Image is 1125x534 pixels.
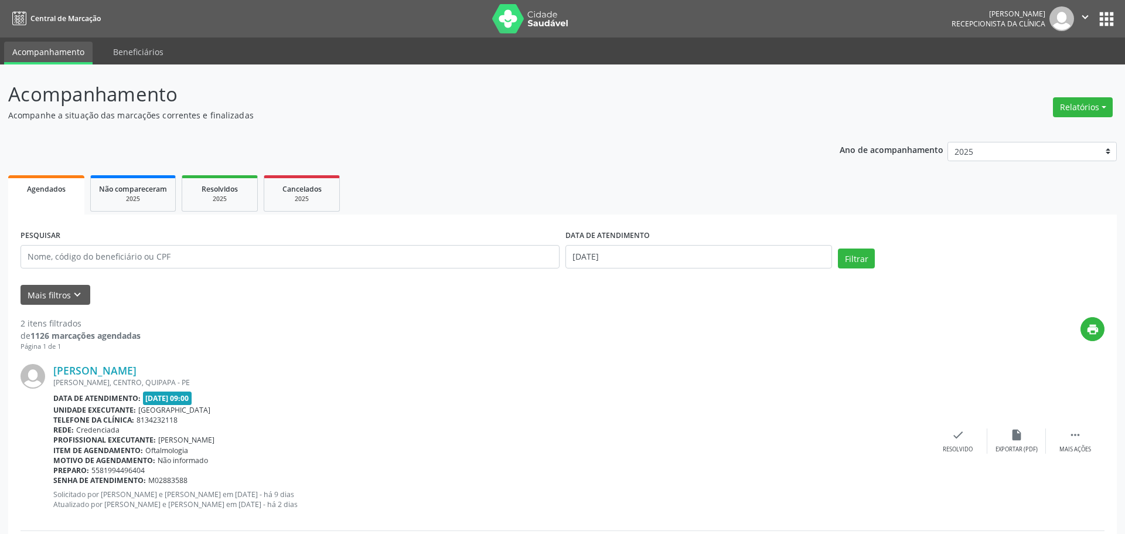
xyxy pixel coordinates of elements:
button: print [1080,317,1104,341]
div: [PERSON_NAME], CENTRO, QUIPAPA - PE [53,377,929,387]
span: [DATE] 09:00 [143,392,192,405]
span: 8134232118 [137,415,178,425]
i: check [952,428,964,441]
a: Central de Marcação [8,9,101,28]
span: Cancelados [282,184,322,194]
i:  [1069,428,1082,441]
button: Relatórios [1053,97,1113,117]
span: Oftalmologia [145,445,188,455]
input: Nome, código do beneficiário ou CPF [21,245,560,268]
div: 2025 [99,195,167,203]
i: insert_drive_file [1010,428,1023,441]
b: Profissional executante: [53,435,156,445]
strong: 1126 marcações agendadas [30,330,141,341]
a: Acompanhamento [4,42,93,64]
div: 2 itens filtrados [21,317,141,329]
img: img [1049,6,1074,31]
i: print [1086,323,1099,336]
span: Central de Marcação [30,13,101,23]
b: Telefone da clínica: [53,415,134,425]
a: [PERSON_NAME] [53,364,137,377]
label: DATA DE ATENDIMENTO [565,227,650,245]
i:  [1079,11,1092,23]
b: Unidade executante: [53,405,136,415]
img: img [21,364,45,389]
span: Recepcionista da clínica [952,19,1045,29]
div: Resolvido [943,445,973,454]
label: PESQUISAR [21,227,60,245]
b: Preparo: [53,465,89,475]
span: Credenciada [76,425,120,435]
p: Solicitado por [PERSON_NAME] e [PERSON_NAME] em [DATE] - há 9 dias Atualizado por [PERSON_NAME] e... [53,489,929,509]
span: Agendados [27,184,66,194]
i: keyboard_arrow_down [71,288,84,301]
div: 2025 [190,195,249,203]
div: Exportar (PDF) [996,445,1038,454]
span: Resolvidos [202,184,238,194]
span: 5581994496404 [91,465,145,475]
div: Mais ações [1059,445,1091,454]
button: apps [1096,9,1117,29]
input: Selecione um intervalo [565,245,832,268]
button: Mais filtroskeyboard_arrow_down [21,285,90,305]
b: Data de atendimento: [53,393,141,403]
button: Filtrar [838,249,875,268]
div: 2025 [272,195,331,203]
span: Não informado [158,455,208,465]
div: Página 1 de 1 [21,342,141,352]
span: [GEOGRAPHIC_DATA] [138,405,210,415]
div: [PERSON_NAME] [952,9,1045,19]
span: Não compareceram [99,184,167,194]
b: Item de agendamento: [53,445,143,455]
b: Senha de atendimento: [53,475,146,485]
p: Ano de acompanhamento [840,142,943,157]
p: Acompanhe a situação das marcações correntes e finalizadas [8,109,784,121]
div: de [21,329,141,342]
a: Beneficiários [105,42,172,62]
p: Acompanhamento [8,80,784,109]
span: M02883588 [148,475,187,485]
b: Rede: [53,425,74,435]
span: [PERSON_NAME] [158,435,214,445]
b: Motivo de agendamento: [53,455,155,465]
button:  [1074,6,1096,31]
